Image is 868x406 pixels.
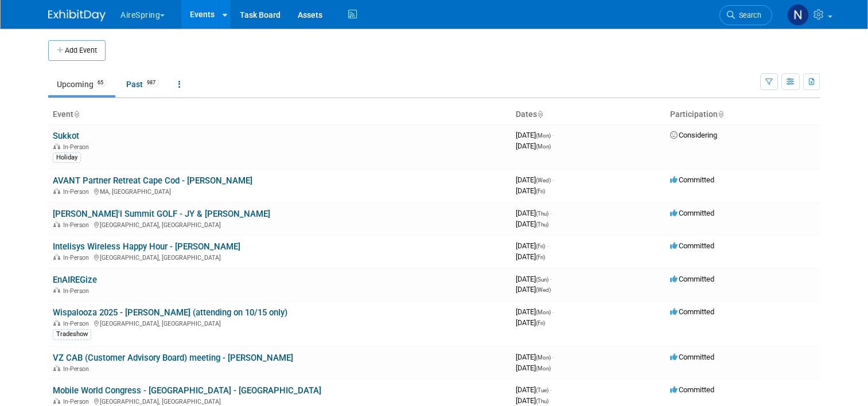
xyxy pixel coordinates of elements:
span: In-Person [63,287,92,295]
th: Participation [665,105,820,124]
span: - [552,131,554,139]
span: - [547,241,548,250]
span: [DATE] [516,385,552,394]
span: (Fri) [536,188,545,194]
span: Committed [670,307,714,316]
span: - [552,175,554,184]
span: [DATE] [516,209,552,217]
img: In-Person Event [53,320,60,326]
span: (Mon) [536,309,551,315]
div: MA, [GEOGRAPHIC_DATA] [53,186,507,196]
a: Search [719,5,772,25]
span: (Fri) [536,243,545,249]
span: (Wed) [536,177,551,184]
span: - [552,353,554,361]
span: [DATE] [516,353,554,361]
span: (Thu) [536,210,548,217]
span: - [550,209,552,217]
span: In-Person [63,143,92,151]
a: [PERSON_NAME]'l Summit GOLF - JY & [PERSON_NAME] [53,209,270,219]
span: [DATE] [516,364,551,372]
span: (Tue) [536,387,548,393]
span: [DATE] [516,175,554,184]
div: Holiday [53,153,81,163]
img: In-Person Event [53,254,60,260]
img: In-Person Event [53,287,60,293]
span: Committed [670,385,714,394]
span: [DATE] [516,241,548,250]
span: [DATE] [516,285,551,294]
span: [DATE] [516,186,545,195]
th: Dates [511,105,665,124]
span: (Mon) [536,365,551,372]
span: [DATE] [516,131,554,139]
img: ExhibitDay [48,10,106,21]
a: Sukkot [53,131,79,141]
div: [GEOGRAPHIC_DATA], [GEOGRAPHIC_DATA] [53,396,507,405]
span: Search [735,11,761,19]
span: [DATE] [516,396,548,405]
span: [DATE] [516,220,548,228]
a: AVANT Partner Retreat Cape Cod - [PERSON_NAME] [53,175,252,186]
img: In-Person Event [53,365,60,371]
div: [GEOGRAPHIC_DATA], [GEOGRAPHIC_DATA] [53,220,507,229]
a: Past987 [118,73,168,95]
img: In-Person Event [53,398,60,404]
img: Natalie Pyron [787,4,809,26]
span: - [550,275,552,283]
span: In-Person [63,320,92,327]
span: [DATE] [516,307,554,316]
a: Upcoming65 [48,73,115,95]
span: Committed [670,175,714,184]
span: [DATE] [516,275,552,283]
span: In-Person [63,365,92,373]
span: Committed [670,241,714,250]
img: In-Person Event [53,188,60,194]
div: [GEOGRAPHIC_DATA], [GEOGRAPHIC_DATA] [53,252,507,261]
span: [DATE] [516,318,545,327]
span: 65 [94,79,107,87]
a: Wispalooza 2025 - [PERSON_NAME] (attending on 10/15 only) [53,307,287,318]
span: In-Person [63,221,92,229]
span: (Thu) [536,221,548,228]
a: Sort by Participation Type [718,110,723,119]
th: Event [48,105,511,124]
span: (Mon) [536,143,551,150]
img: In-Person Event [53,221,60,227]
span: Committed [670,353,714,361]
span: 987 [143,79,159,87]
span: Committed [670,209,714,217]
span: (Wed) [536,287,551,293]
a: EnAIREGize [53,275,97,285]
span: (Fri) [536,254,545,260]
a: Intelisys Wireless Happy Hour - [PERSON_NAME] [53,241,240,252]
span: (Mon) [536,132,551,139]
a: VZ CAB (Customer Advisory Board) meeting - [PERSON_NAME] [53,353,293,363]
button: Add Event [48,40,106,61]
span: Considering [670,131,717,139]
span: [DATE] [516,252,545,261]
a: Sort by Event Name [73,110,79,119]
div: [GEOGRAPHIC_DATA], [GEOGRAPHIC_DATA] [53,318,507,327]
span: - [550,385,552,394]
span: In-Person [63,398,92,405]
span: (Fri) [536,320,545,326]
span: In-Person [63,188,92,196]
span: - [552,307,554,316]
span: (Mon) [536,354,551,361]
img: In-Person Event [53,143,60,149]
span: (Sun) [536,276,548,283]
span: Committed [670,275,714,283]
span: In-Person [63,254,92,261]
a: Sort by Start Date [537,110,543,119]
a: Mobile World Congress - [GEOGRAPHIC_DATA] - [GEOGRAPHIC_DATA] [53,385,321,396]
span: (Thu) [536,398,548,404]
span: [DATE] [516,142,551,150]
div: Tradeshow [53,329,91,339]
